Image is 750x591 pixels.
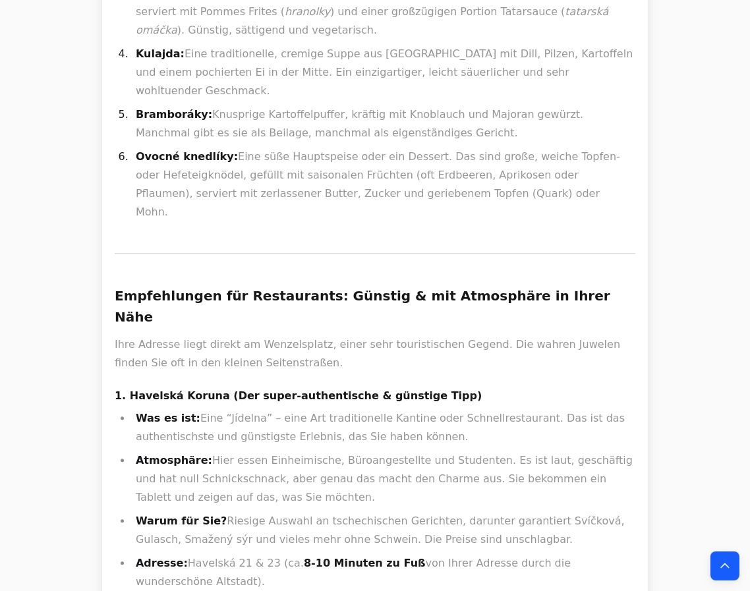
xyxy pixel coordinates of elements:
em: hranolky [285,5,330,18]
strong: 8-10 Minuten zu Fuß [304,557,426,569]
li: Hier essen Einheimische, Büroangestellte und Studenten. Es ist laut, geschäftig und hat null Schn... [132,451,635,507]
strong: Warum für Sie? [136,515,227,527]
h3: Empfehlungen für Restaurants: Günstig & mit Atmosphäre in Ihrer Nähe [115,285,635,327]
button: Back to top [710,551,739,580]
li: Havelská 21 & 23 (ca. von Ihrer Adresse durch die wunderschöne Altstadt). [132,554,635,591]
h4: 1. Havelská Koruna (Der super-authentische & günstige Tipp) [115,388,635,404]
strong: Atmosphäre: [136,454,212,466]
li: Eine süße Hauptspeise oder ein Dessert. Das sind große, weiche Topfen- oder Hefeteigknödel, gefül... [132,148,635,221]
strong: Kulajda: [136,47,185,60]
strong: Was es ist: [136,412,200,424]
strong: Adresse: [136,557,188,569]
p: Ihre Adresse liegt direkt am Wenzelsplatz, einer sehr touristischen Gegend. Die wahren Juwelen fi... [115,335,635,372]
li: Eine “Jídelna” – eine Art traditionelle Kantine oder Schnellrestaurant. Das ist das authentischst... [132,409,635,446]
strong: Bramboráky: [136,108,212,121]
li: Eine traditionelle, cremige Suppe aus [GEOGRAPHIC_DATA] mit Dill, Pilzen, Kartoffeln und einem po... [132,45,635,100]
strong: Ovocné knedlíky: [136,150,238,163]
li: Riesige Auswahl an tschechischen Gerichten, darunter garantiert Svíčková, Gulasch, Smažený sýr un... [132,512,635,549]
li: Knusprige Kartoffelpuffer, kräftig mit Knoblauch und Majoran gewürzt. Manchmal gibt es sie als Be... [132,105,635,142]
